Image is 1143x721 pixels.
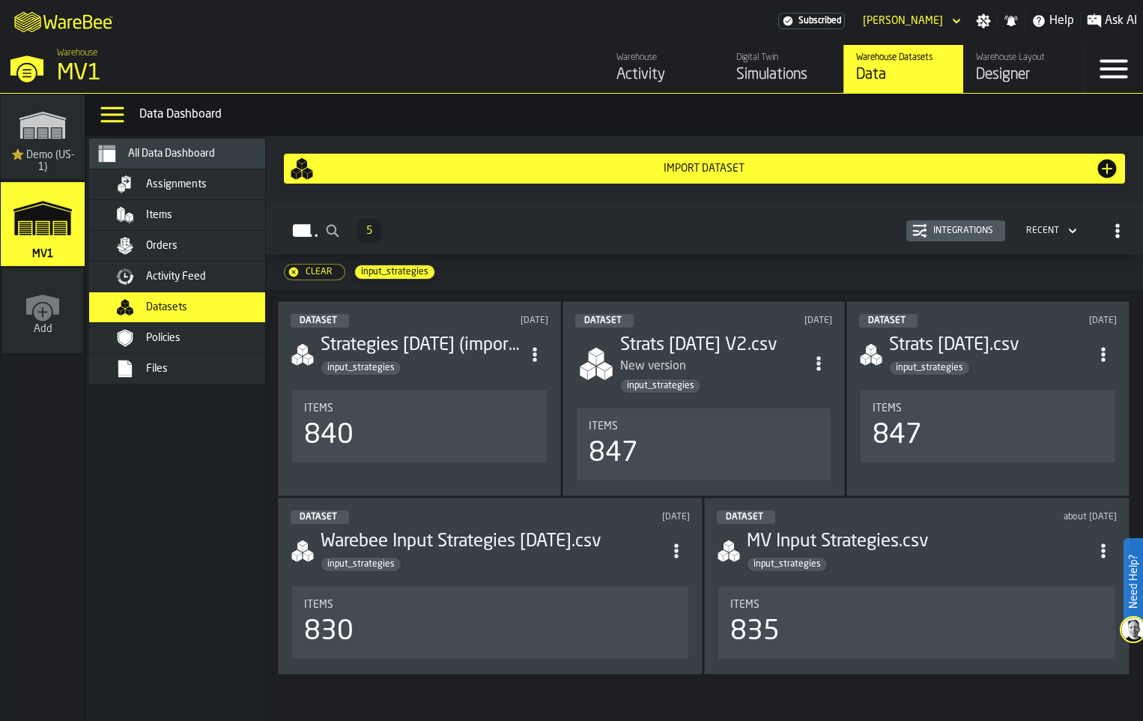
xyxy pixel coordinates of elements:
span: Items [873,402,902,414]
div: stat-Items [292,390,547,462]
span: Subscribed [798,16,841,26]
div: Updated: 30/07/2025, 15:04:06 Created: 30/07/2025, 15:01:30 [734,316,832,326]
div: Digital Twin [736,52,831,63]
span: input_strategies [321,559,401,570]
div: Updated: 30/07/2025, 13:03:00 Created: 30/07/2025, 13:02:38 [521,512,691,522]
div: 847 [873,420,922,450]
div: ItemListCard-DashboardItemContainer [278,498,703,675]
label: button-toggle-Menu [1084,45,1143,93]
div: Title [873,402,1103,414]
span: Activity Feed [146,271,206,283]
li: menu Activity Feed [89,262,299,292]
div: Title [304,402,535,414]
div: Title [304,599,677,611]
label: button-toggle-Ask AI [1081,12,1143,30]
div: Simulations [736,64,831,85]
div: Warehouse Datasets [856,52,951,63]
div: 830 [304,617,354,647]
label: button-toggle-Notifications [998,13,1025,28]
span: Dataset [584,316,622,325]
span: input_strategies [355,267,434,277]
span: Help [1049,12,1074,30]
section: card-DataDashboardCard [859,387,1117,465]
div: ItemListCard-DashboardItemContainer [846,301,1130,496]
div: Warebee Input Strategies 30-07-2025.csv [321,530,664,554]
div: status-5 2 [859,314,918,328]
li: menu Orders [89,231,299,262]
div: Title [730,599,1103,611]
li: menu Policies [89,323,299,354]
span: 5 [366,226,372,236]
span: ⭐ Demo (US-1) [7,149,79,173]
h3: Strats [DATE] V2.csv [620,334,806,358]
div: Warehouse [616,52,712,63]
li: menu Datasets [89,292,299,323]
a: link-to-/wh/new [2,269,83,356]
div: Menu Subscription [778,13,845,29]
div: MV Input Strategies.csv [747,530,1090,554]
span: Policies [146,332,181,344]
div: 835 [730,617,780,647]
span: Add [34,323,52,335]
li: menu Assignments [89,169,299,200]
div: ButtonLoadMore-Load More-Prev-First-Last [351,219,387,243]
label: button-toggle-Settings [970,13,997,28]
div: Updated: 04/08/2025, 14:05:07 Created: 04/08/2025, 14:04:43 [450,316,548,326]
span: Ask AI [1105,12,1137,30]
li: menu All Data Dashboard [89,139,299,169]
div: Data Dashboard [139,106,1137,124]
div: stat-Items [292,587,689,659]
span: input_strategies [321,363,401,373]
div: DropdownMenuValue-4 [1020,222,1080,240]
span: Items [589,420,618,432]
div: DropdownMenuValue-Jules McBlain [857,12,964,30]
span: Files [146,363,168,375]
span: MV1 [29,248,56,260]
div: Integrations [927,226,999,236]
h3: Strats [DATE].csv [889,334,1090,358]
span: Orders [146,240,178,252]
div: MV1 [57,60,461,87]
div: 847 [589,438,638,468]
label: button-toggle-Help [1025,12,1080,30]
div: ItemListCard-DashboardItemContainer [278,301,561,496]
div: Updated: 30/07/2025, 14:42:05 Created: 30/07/2025, 14:39:25 [1019,316,1117,326]
div: Title [589,420,819,432]
div: stat-Items [861,390,1115,462]
div: DropdownMenuValue-Jules McBlain [863,15,943,27]
span: Datasets [146,301,187,313]
span: input_strategies [621,381,700,391]
div: stat-Items [718,587,1115,659]
div: ItemListCard-DashboardItemContainer [704,498,1130,675]
h3: Strategies [DATE] (import [DATE]).csv [321,334,521,358]
div: Strats 30.07.2025.csv [889,334,1090,358]
li: menu Items [89,200,299,231]
label: button-toggle-Data Menu [91,100,133,130]
a: link-to-/wh/i/3ccf57d1-1e0c-4a81-a3bb-c2011c5f0d50/simulations [724,45,843,93]
li: menu Files [89,354,299,384]
a: link-to-/wh/i/3ccf57d1-1e0c-4a81-a3bb-c2011c5f0d50/designer [963,45,1083,93]
button: button-Import Dataset [284,154,1125,184]
section: card-DataDashboardCard [291,584,691,662]
div: ItemListCard-DashboardItemContainer [563,301,846,496]
div: Clear [300,267,339,277]
span: Items [304,402,333,414]
h3: Warebee Input Strategies [DATE].csv [321,530,664,554]
div: DropdownMenuValue-4 [1026,226,1059,236]
span: All Data Dashboard [128,148,215,160]
div: status-5 2 [717,510,775,524]
div: status-5 2 [575,314,634,328]
div: status-5 2 [291,314,349,328]
h2: button-Dataset [266,202,1143,255]
span: input_strategies [890,363,969,373]
section: card-DataDashboardCard [575,405,833,483]
div: Strats 30 July 2025 V2.csv [620,334,806,358]
span: Warehouse [57,48,97,58]
a: link-to-/wh/i/3ccf57d1-1e0c-4a81-a3bb-c2011c5f0d50/settings/billing [778,13,845,29]
button: button-Clear [284,264,345,280]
